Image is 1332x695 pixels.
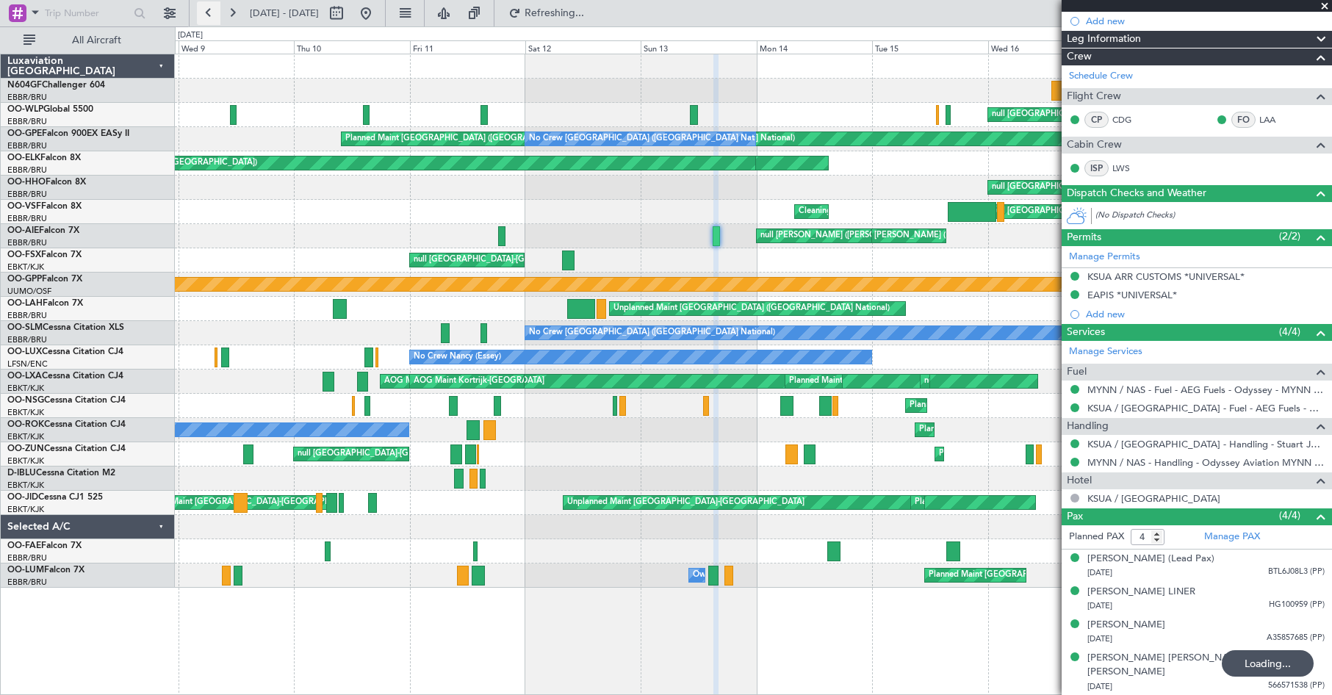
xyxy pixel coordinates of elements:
div: Sat 12 [525,40,641,54]
a: MYNN / NAS - Fuel - AEG Fuels - Odyssey - MYNN / NAS [1087,383,1325,396]
div: Unplanned Maint [GEOGRAPHIC_DATA]-[GEOGRAPHIC_DATA] [129,491,366,514]
div: null [GEOGRAPHIC_DATA]-[GEOGRAPHIC_DATA] [924,370,1111,392]
a: N604GFChallenger 604 [7,81,105,90]
div: null [GEOGRAPHIC_DATA]-[GEOGRAPHIC_DATA] [298,443,484,465]
div: null [PERSON_NAME] ([PERSON_NAME]) [760,225,916,247]
span: N604GF [7,81,42,90]
a: OO-NSGCessna Citation CJ4 [7,396,126,405]
span: [DATE] [1087,633,1112,644]
div: No Crew [GEOGRAPHIC_DATA] ([GEOGRAPHIC_DATA] National) [529,128,775,150]
a: EBBR/BRU [7,189,47,200]
span: OO-FSX [7,251,41,259]
span: (4/4) [1279,324,1300,339]
span: OO-LAH [7,299,43,308]
a: OO-LXACessna Citation CJ4 [7,372,123,381]
span: Fuel [1067,364,1087,381]
a: UUMO/OSF [7,286,51,297]
a: OO-LUXCessna Citation CJ4 [7,347,123,356]
a: OO-ROKCessna Citation CJ4 [7,420,126,429]
a: EBBR/BRU [7,577,47,588]
span: [DATE] - [DATE] [250,7,319,20]
span: Crew [1067,48,1092,65]
a: EBKT/KJK [7,455,44,467]
a: Manage PAX [1204,530,1260,544]
span: Services [1067,324,1105,341]
div: AOG Maint Kortrijk-[GEOGRAPHIC_DATA] [414,370,574,392]
a: KSUA / [GEOGRAPHIC_DATA] - Fuel - AEG Fuels - APP Jet Center Fuel KSUA / [GEOGRAPHIC_DATA] [1087,402,1325,414]
a: LAA [1259,113,1292,126]
div: Wed 16 [988,40,1104,54]
span: All Aircraft [38,35,155,46]
div: Loading... [1222,650,1314,677]
span: OO-LUX [7,347,42,356]
a: EBBR/BRU [7,237,47,248]
div: Fri 11 [410,40,525,54]
span: [DATE] [1087,567,1112,578]
div: EAPIS *UNIVERSAL* [1087,289,1177,301]
div: Planned Maint Kortrijk-[GEOGRAPHIC_DATA] [915,491,1086,514]
a: EBBR/BRU [7,116,47,127]
span: OO-LUM [7,566,44,575]
span: OO-GPE [7,129,42,138]
span: [DATE] [1087,681,1112,692]
span: (4/4) [1279,508,1300,523]
a: EBKT/KJK [7,383,44,394]
a: EBKT/KJK [7,480,44,491]
div: AOG Maint Kortrijk-[GEOGRAPHIC_DATA] [384,370,544,392]
div: null [GEOGRAPHIC_DATA]-[GEOGRAPHIC_DATA] [414,249,600,271]
div: No Crew [GEOGRAPHIC_DATA] ([GEOGRAPHIC_DATA] National) [529,322,775,344]
div: [PERSON_NAME] [PERSON_NAME] DE LOS [PERSON_NAME] [1087,651,1325,680]
span: Hotel [1067,472,1092,489]
div: FO [1231,112,1256,128]
div: Sun 13 [641,40,756,54]
button: All Aircraft [16,29,159,52]
div: Unplanned Maint [GEOGRAPHIC_DATA] ([GEOGRAPHIC_DATA] National) [613,298,890,320]
span: OO-NSG [7,396,44,405]
a: KSUA / [GEOGRAPHIC_DATA] - Handling - Stuart Jet Center KSUA / [GEOGRAPHIC_DATA] [1087,438,1325,450]
a: Schedule Crew [1069,69,1133,84]
div: Planned Maint [PERSON_NAME] ([PERSON_NAME]) [818,225,1015,247]
div: KSUA ARR CUSTOMS *UNIVERSAL* [1087,270,1245,283]
span: Cabin Crew [1067,137,1122,154]
div: CP [1084,112,1109,128]
a: D-IBLUCessna Citation M2 [7,469,115,478]
a: CDG [1112,113,1145,126]
span: OO-GPP [7,275,42,284]
a: Manage Permits [1069,250,1140,264]
div: Thu 10 [294,40,409,54]
div: [PERSON_NAME] (Lead Pax) [1087,552,1214,566]
a: OO-GPPFalcon 7X [7,275,82,284]
div: Planned Maint Kortrijk-[GEOGRAPHIC_DATA] [919,419,1090,441]
a: OO-LUMFalcon 7X [7,566,84,575]
a: EBKT/KJK [7,407,44,418]
a: EBBR/BRU [7,310,47,321]
div: Add new [1086,308,1325,320]
span: OO-LXA [7,372,42,381]
a: OO-AIEFalcon 7X [7,226,79,235]
span: BTL6J08L3 (PP) [1268,566,1325,578]
a: OO-FSXFalcon 7X [7,251,82,259]
span: OO-ROK [7,420,44,429]
div: (No Dispatch Checks) [1095,209,1332,225]
a: LWS [1112,162,1145,175]
a: OO-SLMCessna Citation XLS [7,323,124,332]
a: EBBR/BRU [7,334,47,345]
span: [DATE] [1087,600,1112,611]
div: Unplanned Maint [GEOGRAPHIC_DATA]-[GEOGRAPHIC_DATA] [567,491,804,514]
div: Planned Maint Kortrijk-[GEOGRAPHIC_DATA] [939,443,1110,465]
div: Planned Maint Kortrijk-[GEOGRAPHIC_DATA] [910,395,1081,417]
div: [DATE] [178,29,203,42]
span: A35857685 (PP) [1267,632,1325,644]
span: Permits [1067,229,1101,246]
span: Leg Information [1067,31,1141,48]
span: OO-JID [7,493,38,502]
span: OO-VSF [7,202,41,211]
div: Planned Maint [GEOGRAPHIC_DATA] ([GEOGRAPHIC_DATA] National) [929,564,1195,586]
div: [PERSON_NAME] [1087,618,1165,633]
span: Pax [1067,508,1083,525]
a: EBBR/BRU [7,213,47,224]
a: EBBR/BRU [7,92,47,103]
span: HG100959 (PP) [1269,599,1325,611]
div: Mon 14 [757,40,872,54]
div: Planned Maint Kortrijk-[GEOGRAPHIC_DATA] [789,370,960,392]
